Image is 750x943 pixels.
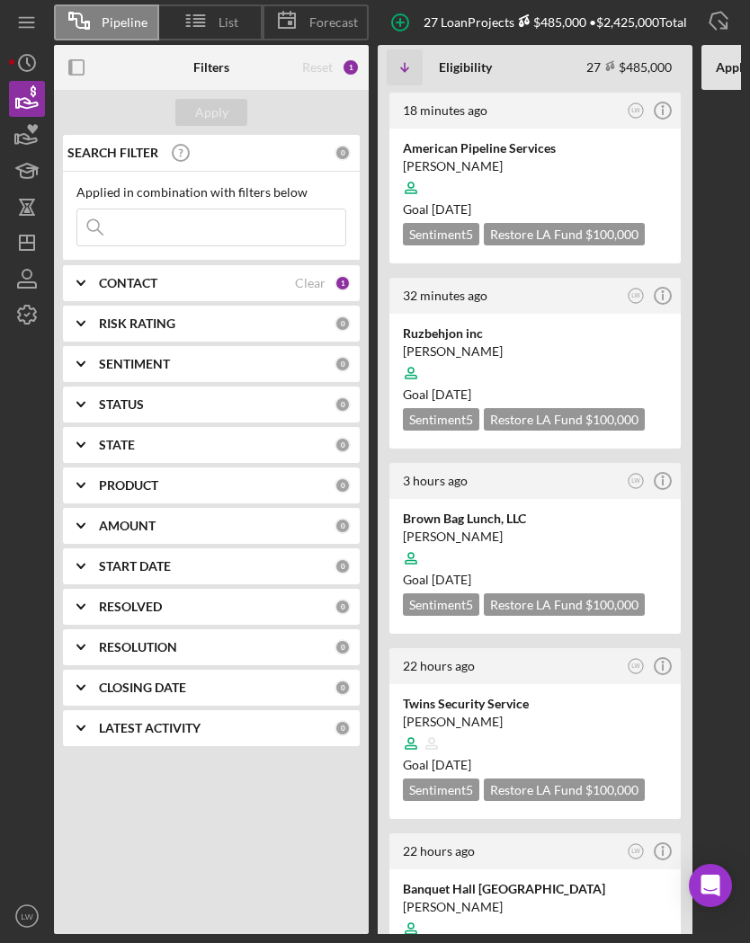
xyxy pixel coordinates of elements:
time: 2025-09-22 20:25 [403,843,475,858]
div: 0 [335,639,351,655]
div: Restore LA Fund [484,593,645,616]
div: 0 [335,145,351,161]
div: Ruzbehjon inc [403,325,667,343]
div: Reset [302,60,333,75]
div: $485,000 [514,14,586,30]
span: Goal [403,201,471,217]
time: 12/07/2025 [432,387,471,402]
span: Forecast [309,15,358,30]
b: SENTIMENT [99,357,170,371]
span: Goal [403,387,471,402]
b: PRODUCT [99,478,158,493]
b: LATEST ACTIVITY [99,721,201,735]
div: 0 [335,599,351,615]
text: LW [631,663,640,669]
time: 2025-09-22 20:40 [403,658,475,673]
div: Open Intercom Messenger [689,864,732,907]
div: Sentiment 5 [403,223,479,245]
time: 2025-09-23 14:50 [403,473,468,488]
div: 0 [335,558,351,574]
div: 0 [335,437,351,453]
time: 2025-09-23 17:45 [403,288,487,303]
text: LW [631,107,640,113]
span: Goal [403,757,471,772]
span: $100,000 [585,597,638,612]
time: 2025-09-23 17:59 [403,102,487,118]
a: 32 minutes agoLWRuzbehjon inc[PERSON_NAME]Goal [DATE]Sentiment5Restore LA Fund $100,000 [387,275,683,451]
b: CLOSING DATE [99,681,186,695]
div: 0 [335,518,351,534]
span: List [219,15,238,30]
span: $100,000 [585,782,638,797]
b: SEARCH FILTER [67,146,158,160]
div: Banquet Hall [GEOGRAPHIC_DATA] [403,880,667,898]
button: LW [624,99,648,123]
time: 12/06/2025 [432,757,471,772]
button: LW [624,840,648,864]
b: STATE [99,438,135,452]
div: 0 [335,316,351,332]
div: Restore LA Fund [484,408,645,431]
span: Pipeline [102,15,147,30]
span: $100,000 [585,227,638,242]
div: Sentiment 5 [403,593,479,616]
div: Applied in combination with filters below [76,185,346,200]
div: 0 [335,477,351,494]
div: [PERSON_NAME] [403,713,667,731]
time: 12/28/2025 [432,201,471,217]
div: Sentiment 5 [403,778,479,801]
button: LW [9,898,45,934]
button: LW [624,469,648,494]
b: Filters [193,60,229,75]
a: 22 hours agoLWTwins Security Service[PERSON_NAME]Goal [DATE]Sentiment5Restore LA Fund $100,000 [387,645,683,822]
button: LW [624,654,648,679]
text: LW [21,912,34,921]
div: Clear [295,276,326,290]
div: [PERSON_NAME] [403,157,667,175]
b: STATUS [99,397,144,412]
div: [PERSON_NAME] [403,528,667,546]
a: 18 minutes agoLWAmerican Pipeline Services[PERSON_NAME]Goal [DATE]Sentiment5Restore LA Fund $100,000 [387,90,683,266]
div: 27 Loan Projects • $2,425,000 Total [424,14,687,30]
b: RESOLVED [99,600,162,614]
b: Eligibility [439,60,492,75]
a: 3 hours agoLWBrown Bag Lunch, LLC[PERSON_NAME]Goal [DATE]Sentiment5Restore LA Fund $100,000 [387,460,683,636]
div: Apply [195,99,228,126]
b: AMOUNT [99,519,156,533]
b: START DATE [99,559,171,574]
div: Restore LA Fund [484,223,645,245]
div: 0 [335,720,351,736]
b: RESOLUTION [99,640,177,654]
div: 0 [335,680,351,696]
div: Twins Security Service [403,695,667,713]
span: $100,000 [585,412,638,427]
div: [PERSON_NAME] [403,898,667,916]
div: Sentiment 5 [403,408,479,431]
div: 0 [335,396,351,413]
b: RISK RATING [99,316,175,331]
div: American Pipeline Services [403,139,667,157]
div: 27 $485,000 [586,59,672,75]
button: LW [624,284,648,308]
div: 0 [335,356,351,372]
text: LW [631,292,640,298]
b: CONTACT [99,276,157,290]
div: 1 [342,58,360,76]
text: LW [631,477,640,484]
text: LW [631,848,640,854]
div: Restore LA Fund [484,778,645,801]
div: [PERSON_NAME] [403,343,667,360]
button: Apply [175,99,247,126]
div: 1 [335,275,351,291]
div: Brown Bag Lunch, LLC [403,510,667,528]
span: Goal [403,572,471,587]
time: 12/07/2025 [432,572,471,587]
